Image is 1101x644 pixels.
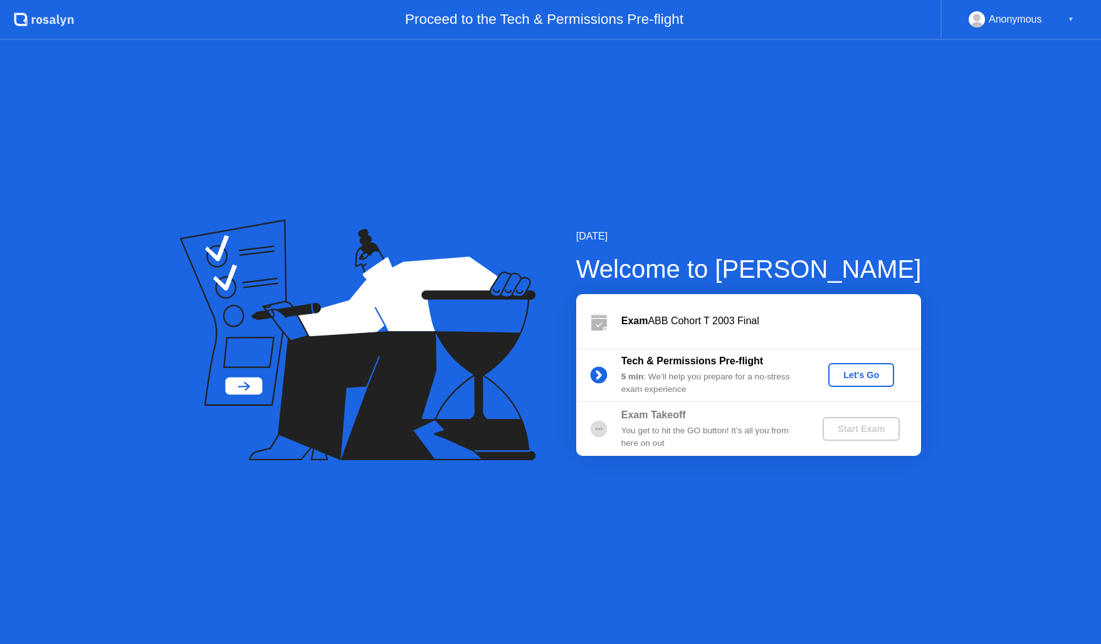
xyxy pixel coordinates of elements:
[621,314,921,329] div: ABB Cohort T 2003 Final
[828,363,894,387] button: Let's Go
[576,250,922,288] div: Welcome to [PERSON_NAME]
[621,356,763,366] b: Tech & Permissions Pre-flight
[989,11,1042,28] div: Anonymous
[1068,11,1074,28] div: ▼
[621,372,644,381] b: 5 min
[621,371,802,396] div: : We’ll help you prepare for a no-stress exam experience
[621,425,802,450] div: You get to hit the GO button! It’s all you from here on out
[833,370,889,380] div: Let's Go
[576,229,922,244] div: [DATE]
[823,417,900,441] button: Start Exam
[621,315,648,326] b: Exam
[621,409,686,420] b: Exam Takeoff
[828,424,895,434] div: Start Exam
